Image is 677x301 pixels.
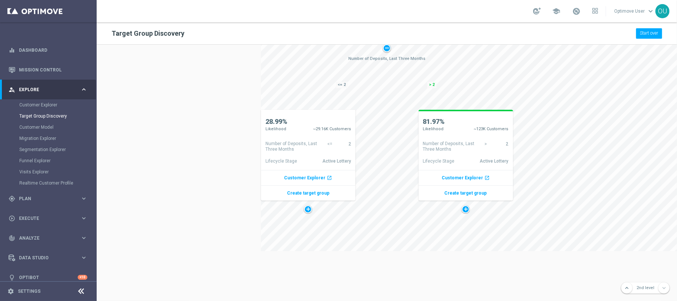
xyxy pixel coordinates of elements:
a: Visits Explorer [19,169,77,175]
div: Realtime Customer Profile [19,177,96,189]
i: add_circle [304,205,313,214]
div: Mission Control [9,60,87,80]
span: Data Studio [19,256,80,260]
div: 2 [491,141,509,147]
span: Number of Deposits, Last Three Months [423,141,482,152]
a: Optimove Userkeyboard_arrow_down [613,6,655,17]
p: Customer Explorer [261,170,355,185]
div: Funnel Explorer [19,155,96,166]
div: Customer Model [19,122,96,133]
span: Likelihood [265,126,286,132]
div: Migration Explorer [19,133,96,144]
span: Lifecycle Stage [265,158,299,164]
div: Active Lottery [457,158,509,164]
i: equalizer [9,47,15,54]
div: Plan [9,195,80,202]
button: track_changes Analyze keyboard_arrow_right [8,235,88,241]
a: Migration Explorer [19,135,77,141]
i: add_circle [461,205,470,214]
div: Target Group Discovery [19,111,96,122]
div: 2 [333,141,351,147]
a: Customer Explorer [19,102,77,108]
span: Number of Deposits, Last Three Months [265,141,324,152]
span: 28.99% [265,117,287,126]
p: Customer Explorer [419,170,513,185]
button: Data Studio keyboard_arrow_right [8,255,88,261]
button: expand_less [621,282,632,294]
div: Segmentation Explorer [19,144,96,155]
p: Create target group [261,185,355,201]
span: > 2 [427,82,436,88]
span: Explore [19,87,80,92]
button: person_search Explore keyboard_arrow_right [8,87,88,93]
span: <= 2 [336,82,348,88]
i: keyboard_arrow_right [80,234,87,241]
div: Execute [9,215,80,222]
span: <= [327,141,332,152]
span: Plan [19,196,80,201]
i: person_search [9,86,15,93]
i: lightbulb [9,274,15,281]
i: settings [7,288,14,295]
span: Analyze [19,236,80,240]
i: remove_circle [383,44,391,52]
span: > [485,141,490,152]
div: Visits Explorer [19,166,96,177]
span: Execute [19,216,80,221]
i: expand_more [661,285,667,291]
span: 81.97% [423,117,445,126]
span: ~29.16K Customers [313,127,351,131]
p: Create target group [419,185,513,201]
div: Analyze [9,235,80,241]
a: Funnel Explorer [19,158,77,164]
div: Customer Explorer [19,99,96,111]
span: 2nd level [633,282,658,294]
button: Start over [636,28,662,39]
span: Lifecycle Stage [423,158,457,164]
i: keyboard_arrow_right [80,86,87,93]
div: OU [655,4,670,18]
button: gps_fixed Plan keyboard_arrow_right [8,196,88,202]
span: keyboard_arrow_down [647,7,655,15]
div: Data Studio [9,254,80,261]
span: ~123K Customers [474,127,509,131]
i: play_circle_outline [9,215,15,222]
i: open_in_new [484,175,490,180]
button: lightbulb Optibot +10 [8,275,88,281]
div: Optibot [9,268,87,287]
div: Active Lottery [299,158,351,164]
div: +10 [78,275,87,280]
span: school [552,7,560,15]
i: gps_fixed [9,195,15,202]
h2: Target Group Discovery [112,29,184,38]
i: track_changes [9,235,15,241]
i: open_in_new [327,175,332,180]
button: play_circle_outline Execute keyboard_arrow_right [8,215,88,221]
i: keyboard_arrow_right [80,215,87,222]
a: Realtime Customer Profile [19,180,77,186]
i: keyboard_arrow_right [80,195,87,202]
span: Likelihood [423,126,444,132]
a: Optibot [19,268,78,287]
button: equalizer Dashboard [8,47,88,53]
a: Segmentation Explorer [19,147,77,153]
a: Target Group Discovery [19,113,77,119]
button: expand_more [658,282,670,294]
a: Customer Model [19,124,77,130]
div: Explore [9,86,80,93]
button: Mission Control [8,67,88,73]
a: Settings [18,289,41,294]
a: Mission Control [19,60,87,80]
span: Number of Deposits, Last Three Months [348,56,425,62]
i: expand_less [623,285,630,291]
i: keyboard_arrow_right [80,254,87,261]
a: Dashboard [19,40,87,60]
